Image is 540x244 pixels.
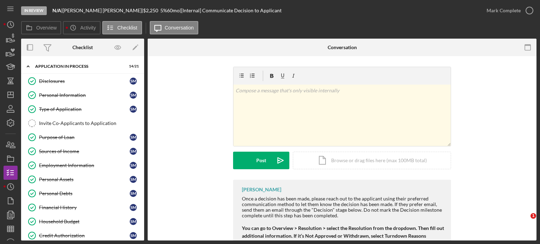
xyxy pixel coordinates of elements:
iframe: Intercom live chat [516,213,533,230]
a: Financial HistorySM [25,200,141,215]
a: DisclosuresSM [25,74,141,88]
div: S M [130,204,137,211]
button: Activity [63,21,100,34]
div: 60 mo [167,8,180,13]
div: S M [130,78,137,85]
div: Personal Debts [39,191,130,196]
a: Personal AssetsSM [25,172,141,186]
div: S M [130,190,137,197]
div: Disclosures [39,78,130,84]
span: 1 [531,213,536,219]
span: $2,250 [143,7,158,13]
button: Post [233,152,289,169]
div: S M [130,176,137,183]
div: Mark Complete [487,4,521,18]
div: [PERSON_NAME] [242,187,281,192]
div: 14 / 21 [126,64,139,68]
strong: You can go to Overview > Resolution > select the Resolution from the dropdown. Then fill out addi... [242,225,444,239]
div: S M [130,134,137,141]
div: Household Budget [39,219,130,224]
div: Invite Co-Applicants to Application [39,120,140,126]
div: Financial History [39,205,130,210]
div: | [Internal] Communicate Decision to Applicant [180,8,282,13]
div: S M [130,92,137,99]
label: Checklist [117,25,137,31]
div: Purpose of Loan [39,134,130,140]
div: 5 % [160,8,167,13]
a: Household BudgetSM [25,215,141,229]
a: Invite Co-Applicants to Application [25,116,141,130]
button: Overview [21,21,61,34]
label: Conversation [165,25,194,31]
button: Checklist [102,21,142,34]
div: S M [130,232,137,239]
a: Purpose of LoanSM [25,130,141,144]
div: Once a decision has been made, please reach out to the applicant using their preferred communicat... [242,196,444,218]
div: Checklist [72,45,93,50]
div: S M [130,148,137,155]
a: Credit AuthorizationSM [25,229,141,243]
div: S M [130,162,137,169]
div: Sources of Income [39,149,130,154]
div: [PERSON_NAME] [PERSON_NAME] | [63,8,143,13]
a: Personal InformationSM [25,88,141,102]
div: In Review [21,6,47,15]
div: Type of Application [39,106,130,112]
a: Personal DebtsSM [25,186,141,200]
button: Mark Complete [480,4,536,18]
div: Application In Process [35,64,121,68]
a: Type of ApplicationSM [25,102,141,116]
div: Credit Authorization [39,233,130,238]
div: Personal Assets [39,177,130,182]
div: Employment Information [39,163,130,168]
label: Overview [36,25,57,31]
a: Sources of IncomeSM [25,144,141,158]
label: Activity [80,25,96,31]
button: Conversation [150,21,199,34]
b: N/A [52,7,61,13]
div: Post [256,152,266,169]
a: Employment InformationSM [25,158,141,172]
div: | [52,8,63,13]
div: S M [130,218,137,225]
div: S M [130,106,137,113]
div: Personal Information [39,92,130,98]
div: Conversation [328,45,357,50]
